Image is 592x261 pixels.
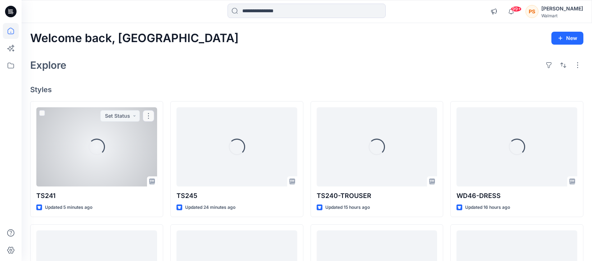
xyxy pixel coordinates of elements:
div: Walmart [541,13,583,18]
div: [PERSON_NAME] [541,4,583,13]
p: WD46-DRESS [456,191,577,201]
p: Updated 24 minutes ago [185,204,235,211]
p: Updated 15 hours ago [325,204,370,211]
button: New [551,32,583,45]
div: PS [526,5,538,18]
span: 99+ [511,6,522,12]
h2: Welcome back, [GEOGRAPHIC_DATA] [30,32,239,45]
p: Updated 16 hours ago [465,204,510,211]
p: TS240-TROUSER [317,191,437,201]
h4: Styles [30,85,583,94]
p: TS241 [36,191,157,201]
p: TS245 [176,191,297,201]
h2: Explore [30,59,66,71]
p: Updated 5 minutes ago [45,204,92,211]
